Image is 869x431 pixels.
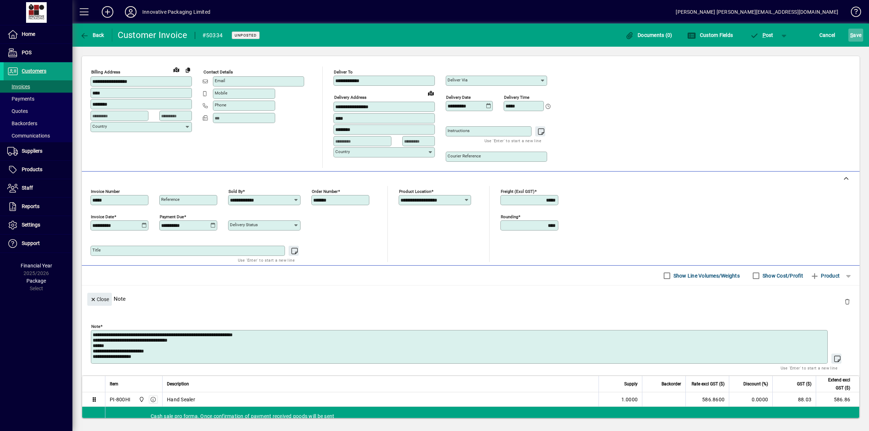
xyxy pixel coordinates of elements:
mat-label: Title [92,248,101,253]
span: Close [90,293,109,305]
mat-label: Order number [312,189,338,194]
span: Hand Sealer [167,396,195,403]
mat-label: Delivery date [446,95,471,100]
a: Support [4,234,72,253]
button: Add [96,5,119,18]
mat-label: Payment due [160,214,184,219]
button: Cancel [818,29,837,42]
span: Communications [7,133,50,139]
a: Knowledge Base [845,1,860,25]
mat-hint: Use 'Enter' to start a new line [781,364,837,372]
button: Product [807,269,843,282]
span: Reports [22,203,39,209]
app-page-header-button: Back [72,29,112,42]
span: P [763,32,766,38]
button: Post [746,29,777,42]
button: Profile [119,5,142,18]
mat-label: Country [92,124,107,129]
label: Show Cost/Profit [761,272,803,279]
span: Staff [22,185,33,191]
button: Back [78,29,106,42]
a: Products [4,161,72,179]
mat-label: Reference [161,197,180,202]
a: Backorders [4,117,72,130]
td: 0.0000 [729,392,772,407]
a: View on map [425,87,437,99]
span: Support [22,240,40,246]
td: 586.86 [816,392,859,407]
span: Documents (0) [625,32,672,38]
div: #50334 [202,30,223,41]
span: Description [167,380,189,388]
div: PI-800HI [110,396,130,403]
span: Customers [22,68,46,74]
div: Note [82,286,860,312]
span: Discount (%) [743,380,768,388]
span: Product [810,270,840,282]
mat-label: Country [335,149,350,154]
td: 88.03 [772,392,816,407]
span: Home [22,31,35,37]
mat-label: Phone [215,102,226,107]
mat-label: Mobile [215,90,227,96]
button: Documents (0) [624,29,674,42]
mat-label: Note [91,324,100,329]
mat-label: Email [215,78,225,83]
a: View on map [171,64,182,75]
span: Unposted [235,33,257,38]
span: Payments [7,96,34,102]
mat-label: Freight (excl GST) [501,189,534,194]
span: Cancel [819,29,835,41]
div: Innovative Packaging Limited [142,6,210,18]
mat-label: Instructions [448,128,470,133]
mat-label: Delivery status [230,222,258,227]
div: 586.8600 [690,396,725,403]
a: Quotes [4,105,72,117]
div: [PERSON_NAME] [PERSON_NAME][EMAIL_ADDRESS][DOMAIN_NAME] [676,6,838,18]
button: Copy to Delivery address [182,64,194,76]
mat-label: Product location [399,189,431,194]
span: ave [850,29,861,41]
span: Custom Fields [687,32,733,38]
span: Suppliers [22,148,42,154]
span: Rate excl GST ($) [692,380,725,388]
span: Backorders [7,121,37,126]
app-page-header-button: Close [85,296,114,302]
app-page-header-button: Delete [839,298,856,305]
button: Close [87,293,112,306]
span: Package [26,278,46,284]
mat-label: Rounding [501,214,518,219]
mat-hint: Use 'Enter' to start a new line [484,136,541,145]
mat-label: Invoice date [91,214,114,219]
span: Quotes [7,108,28,114]
span: Supply [624,380,638,388]
a: Settings [4,216,72,234]
span: S [850,32,853,38]
span: Back [80,32,104,38]
button: Delete [839,293,856,310]
a: Reports [4,198,72,216]
span: GST ($) [797,380,811,388]
mat-label: Deliver To [334,69,353,75]
span: POS [22,50,32,55]
span: Financial Year [21,263,52,269]
span: 1.0000 [621,396,638,403]
a: POS [4,44,72,62]
a: Staff [4,179,72,197]
button: Save [848,29,863,42]
a: Home [4,25,72,43]
label: Show Line Volumes/Weights [672,272,740,279]
a: Suppliers [4,142,72,160]
span: Products [22,166,42,172]
span: Extend excl GST ($) [820,376,850,392]
span: Backorder [662,380,681,388]
div: Customer Invoice [118,29,188,41]
mat-label: Delivery time [504,95,529,100]
a: Payments [4,93,72,105]
button: Custom Fields [685,29,735,42]
span: Settings [22,222,40,228]
mat-label: Deliver via [448,77,467,83]
mat-label: Invoice number [91,189,120,194]
mat-hint: Use 'Enter' to start a new line [238,256,295,264]
span: ost [750,32,773,38]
